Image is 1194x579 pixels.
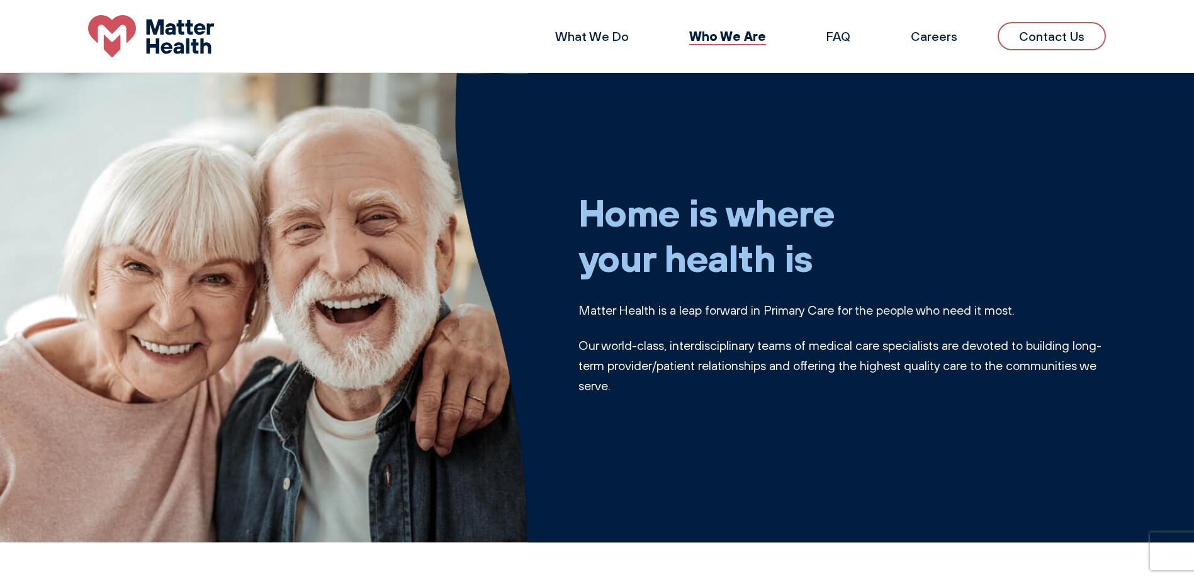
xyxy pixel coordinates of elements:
[826,28,850,44] a: FAQ
[911,28,957,44] a: Careers
[578,300,1107,320] p: Matter Health is a leap forward in Primary Care for the people who need it most.
[555,28,629,44] a: What We Do
[578,189,1107,280] h1: Home is where your health is
[998,22,1106,50] a: Contact Us
[578,335,1107,396] p: Our world-class, interdisciplinary teams of medical care specialists are devoted to building long...
[689,28,766,44] a: Who We Are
